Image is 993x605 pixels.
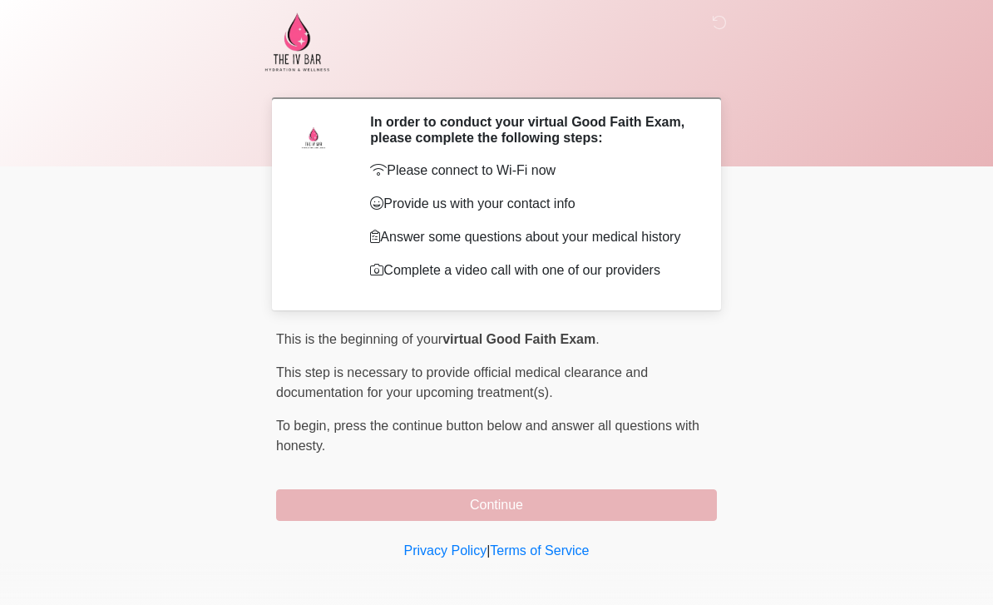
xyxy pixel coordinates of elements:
[276,489,717,521] button: Continue
[370,114,692,146] h2: In order to conduct your virtual Good Faith Exam, please complete the following steps:
[370,194,692,214] p: Provide us with your contact info
[259,12,334,72] img: The IV Bar, LLC Logo
[276,332,442,346] span: This is the beginning of your
[370,227,692,247] p: Answer some questions about your medical history
[595,332,599,346] span: .
[370,260,692,280] p: Complete a video call with one of our providers
[404,543,487,558] a: Privacy Policy
[289,114,338,164] img: Agent Avatar
[276,365,648,399] span: This step is necessary to provide official medical clearance and documentation for your upcoming ...
[276,419,333,433] span: To begin,
[370,161,692,181] p: Please connect to Wi-Fi now
[487,543,490,558] a: |
[276,419,699,453] span: press the continue button below and answer all questions with honesty.
[490,543,589,558] a: Terms of Service
[442,332,595,346] strong: virtual Good Faith Exam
